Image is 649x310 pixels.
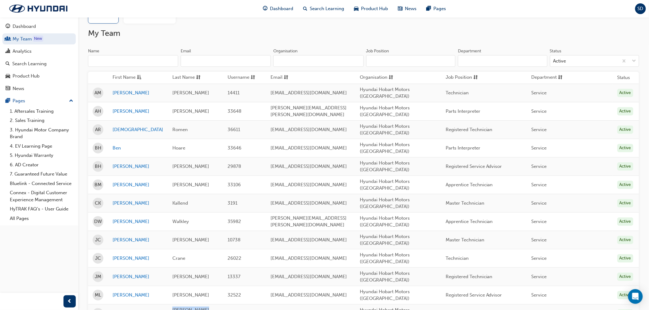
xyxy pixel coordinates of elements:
[617,162,633,171] div: Active
[2,58,76,70] a: Search Learning
[172,274,209,279] span: [PERSON_NAME]
[433,5,446,12] span: Pages
[13,85,24,92] div: News
[95,273,101,280] span: JM
[12,60,47,67] div: Search Learning
[2,95,76,107] button: Pages
[393,2,421,15] a: news-iconNews
[617,89,633,97] div: Active
[7,169,76,179] a: 7. Guaranteed Future Value
[532,237,547,243] span: Service
[2,46,76,57] a: Analytics
[360,160,410,173] span: Hyundai Hobart Motors ([GEOGRAPHIC_DATA])
[172,74,195,81] span: Last Name
[405,5,417,12] span: News
[360,74,394,81] button: Organisationsorting-icon
[7,116,76,125] a: 2. Sales Training
[271,127,347,132] span: [EMAIL_ADDRESS][DOMAIN_NAME]
[360,270,410,283] span: Hyundai Hobart Motors ([GEOGRAPHIC_DATA])
[617,144,633,152] div: Active
[3,2,74,15] img: Trak
[7,125,76,142] a: 3. Hyundai Motor Company Brand
[532,145,547,151] span: Service
[172,127,188,132] span: Romen
[458,55,547,67] input: Department
[172,255,185,261] span: Crane
[6,98,10,104] span: pages-icon
[360,87,410,99] span: Hyundai Hobart Motors ([GEOGRAPHIC_DATA])
[228,108,241,114] span: 33648
[532,90,547,96] span: Service
[137,74,141,81] span: asc-icon
[113,163,163,170] a: [PERSON_NAME]
[95,292,101,299] span: ML
[271,164,347,169] span: [EMAIL_ADDRESS][DOMAIN_NAME]
[95,255,101,262] span: JC
[446,74,472,81] span: Job Position
[360,289,410,301] span: Hyundai Hobart Motors ([GEOGRAPHIC_DATA])
[446,145,480,151] span: Parts Interpreter
[271,237,347,243] span: [EMAIL_ADDRESS][DOMAIN_NAME]
[638,5,643,12] span: SD
[7,151,76,160] a: 5. Hyundai Warranty
[2,33,76,45] a: My Team
[360,252,410,265] span: Hyundai Hobart Motors ([GEOGRAPHIC_DATA])
[228,127,240,132] span: 36611
[228,164,241,169] span: 29878
[7,107,76,116] a: 1. Aftersales Training
[271,90,347,96] span: [EMAIL_ADDRESS][DOMAIN_NAME]
[196,74,201,81] span: sorting-icon
[95,89,102,96] span: AM
[2,20,76,95] button: DashboardMy TeamAnalyticsSearch LearningProduct HubNews
[113,126,163,133] a: [DEMOGRAPHIC_DATA]
[95,163,101,170] span: BH
[446,200,484,206] span: Master Technician
[271,145,347,151] span: [EMAIL_ADDRESS][DOMAIN_NAME]
[617,199,633,207] div: Active
[88,55,178,67] input: Name
[273,48,298,54] div: Organisation
[446,292,502,298] span: Registered Service Advisor
[617,126,633,134] div: Active
[94,181,102,188] span: BM
[617,291,633,299] div: Active
[628,289,643,304] div: Open Intercom Messenger
[113,181,163,188] a: [PERSON_NAME]
[172,164,209,169] span: [PERSON_NAME]
[284,74,288,81] span: sorting-icon
[113,236,163,244] a: [PERSON_NAME]
[446,255,469,261] span: Technician
[113,145,163,152] a: Ben
[532,182,547,187] span: Service
[446,164,502,169] span: Registered Service Advisor
[360,197,410,210] span: Hyundai Hobart Motors ([GEOGRAPHIC_DATA])
[6,49,10,54] span: chart-icon
[113,89,163,96] a: [PERSON_NAME]
[617,74,630,81] th: Status
[446,274,493,279] span: Registered Technician
[366,55,456,67] input: Job Position
[228,274,240,279] span: 13337
[310,5,344,12] span: Search Learning
[258,2,298,15] a: guage-iconDashboard
[95,145,101,152] span: BH
[228,90,240,96] span: 14411
[635,3,646,14] button: SD
[354,5,359,13] span: car-icon
[88,48,99,54] div: Name
[113,218,163,225] a: [PERSON_NAME]
[303,5,307,13] span: search-icon
[532,292,547,298] span: Service
[360,123,410,136] span: Hyundai Hobart Motors ([GEOGRAPHIC_DATA])
[228,200,237,206] span: 3191
[95,236,101,244] span: JC
[113,255,163,262] a: [PERSON_NAME]
[113,273,163,280] a: [PERSON_NAME]
[6,61,10,67] span: search-icon
[13,97,25,104] div: Pages
[6,74,10,79] span: car-icon
[113,200,163,207] a: [PERSON_NAME]
[113,74,146,81] button: First Nameasc-icon
[94,218,102,225] span: DW
[6,24,10,29] span: guage-icon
